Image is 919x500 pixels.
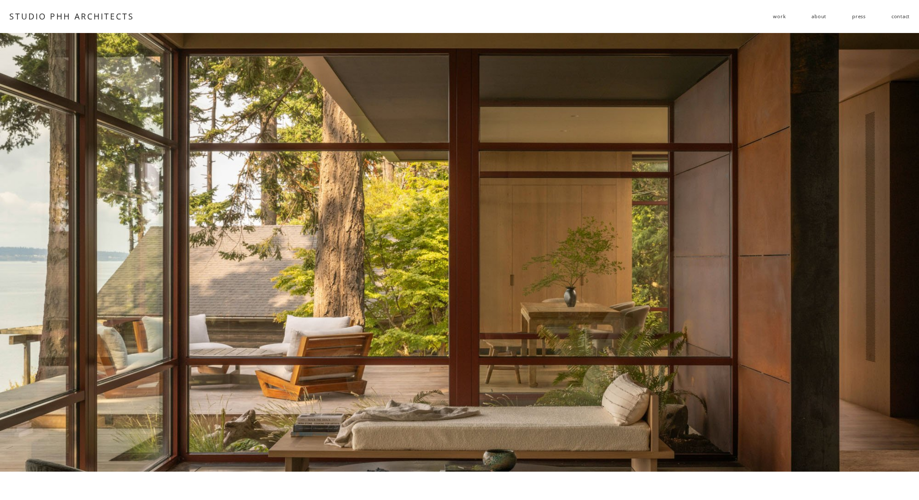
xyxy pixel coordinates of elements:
[773,11,786,22] span: work
[852,10,866,23] a: press
[9,11,135,22] a: STUDIO PHH ARCHITECTS
[891,10,910,23] a: contact
[773,10,786,23] a: folder dropdown
[811,10,826,23] a: about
